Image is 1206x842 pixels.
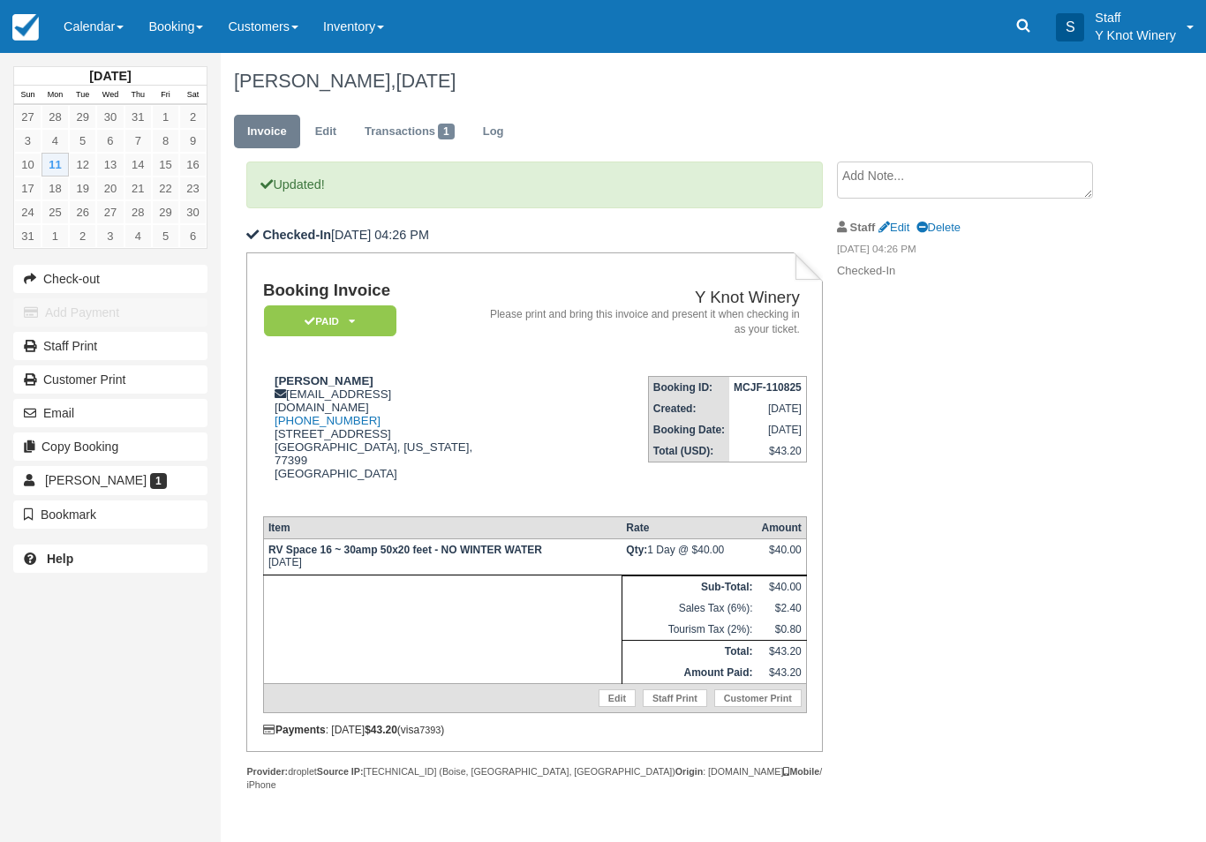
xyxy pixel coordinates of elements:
[675,766,703,777] strong: Origin
[729,398,806,419] td: [DATE]
[96,129,124,153] a: 6
[41,177,69,200] a: 18
[124,129,152,153] a: 7
[89,69,131,83] strong: [DATE]
[757,575,806,598] td: $40.00
[96,105,124,129] a: 30
[757,598,806,619] td: $2.40
[729,440,806,462] td: $43.20
[757,619,806,641] td: $0.80
[152,200,179,224] a: 29
[69,105,96,129] a: 29
[124,153,152,177] a: 14
[246,765,823,792] div: droplet [TECHNICAL_ID] (Boise, [GEOGRAPHIC_DATA], [GEOGRAPHIC_DATA]) : [DOMAIN_NAME] / iPhone
[47,552,73,566] b: Help
[179,86,207,105] th: Sat
[13,466,207,494] a: [PERSON_NAME] 1
[262,228,331,242] b: Checked-In
[14,153,41,177] a: 10
[622,538,757,575] td: 1 Day @ $40.00
[14,177,41,200] a: 17
[622,575,757,598] th: Sub-Total:
[69,177,96,200] a: 19
[41,224,69,248] a: 1
[648,440,729,462] th: Total (USD):
[264,305,396,336] em: Paid
[263,724,326,736] strong: Payments
[626,544,647,556] strong: Qty
[714,689,802,707] a: Customer Print
[837,263,1112,280] p: Checked-In
[365,724,397,736] strong: $43.20
[878,221,909,234] a: Edit
[13,298,207,327] button: Add Payment
[622,662,757,684] th: Amount Paid:
[13,265,207,293] button: Check-out
[489,307,800,337] address: Please print and bring this invoice and present it when checking in as your ticket.
[599,689,636,707] a: Edit
[263,724,807,736] div: : [DATE] (visa )
[275,414,381,427] a: [PHONE_NUMBER]
[179,153,207,177] a: 16
[757,516,806,538] th: Amount
[124,177,152,200] a: 21
[152,177,179,200] a: 22
[419,725,441,735] small: 7393
[124,86,152,105] th: Thu
[96,224,124,248] a: 3
[179,224,207,248] a: 6
[179,177,207,200] a: 23
[41,86,69,105] th: Mon
[152,129,179,153] a: 8
[14,200,41,224] a: 24
[13,500,207,529] button: Bookmark
[96,153,124,177] a: 13
[179,129,207,153] a: 9
[69,200,96,224] a: 26
[783,766,819,777] strong: Mobile
[150,473,167,489] span: 1
[246,162,823,208] p: Updated!
[729,419,806,440] td: [DATE]
[69,153,96,177] a: 12
[69,86,96,105] th: Tue
[648,398,729,419] th: Created:
[916,221,961,234] a: Delete
[14,105,41,129] a: 27
[489,289,800,307] h2: Y Knot Winery
[734,381,802,394] strong: MCJF-110825
[124,200,152,224] a: 28
[246,226,823,244] p: [DATE] 04:26 PM
[837,242,1112,261] em: [DATE] 04:26 PM
[1056,13,1084,41] div: S
[470,115,517,149] a: Log
[263,282,482,300] h1: Booking Invoice
[14,86,41,105] th: Sun
[648,419,729,440] th: Booking Date:
[622,598,757,619] td: Sales Tax (6%):
[124,105,152,129] a: 31
[179,105,207,129] a: 2
[351,115,468,149] a: Transactions1
[302,115,350,149] a: Edit
[246,766,288,777] strong: Provider:
[757,640,806,662] td: $43.20
[13,432,207,461] button: Copy Booking
[152,224,179,248] a: 5
[438,124,455,139] span: 1
[1095,9,1176,26] p: Staff
[622,640,757,662] th: Total:
[41,105,69,129] a: 28
[124,224,152,248] a: 4
[263,516,622,538] th: Item
[41,200,69,224] a: 25
[1095,26,1176,44] p: Y Knot Winery
[234,71,1112,92] h1: [PERSON_NAME],
[268,544,542,556] strong: RV Space 16 ~ 30amp 50x20 feet - NO WINTER WATER
[152,86,179,105] th: Fri
[317,766,364,777] strong: Source IP:
[152,105,179,129] a: 1
[69,224,96,248] a: 2
[13,365,207,394] a: Customer Print
[13,399,207,427] button: Email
